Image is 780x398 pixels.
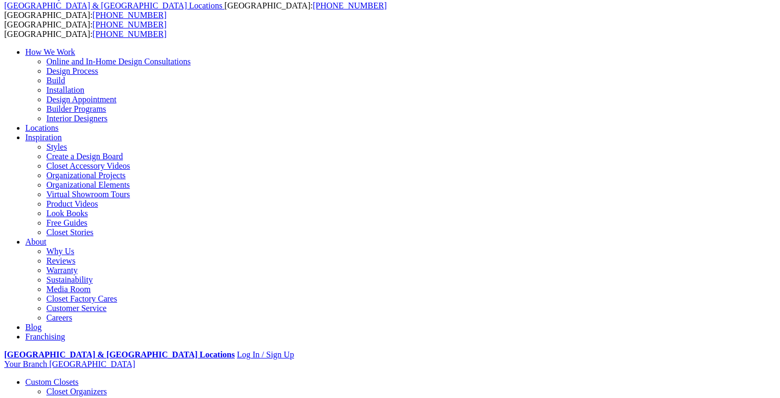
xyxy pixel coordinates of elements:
a: Your Branch [GEOGRAPHIC_DATA] [4,360,135,368]
a: About [25,237,46,246]
span: [GEOGRAPHIC_DATA] [49,360,135,368]
a: Closet Organizers [46,387,107,396]
a: Closet Stories [46,228,93,237]
a: Design Appointment [46,95,116,104]
a: Blog [25,323,42,332]
a: [PHONE_NUMBER] [93,20,167,29]
a: How We Work [25,47,75,56]
a: [GEOGRAPHIC_DATA] & [GEOGRAPHIC_DATA] Locations [4,1,225,10]
span: [GEOGRAPHIC_DATA]: [GEOGRAPHIC_DATA]: [4,1,387,20]
a: Warranty [46,266,77,275]
a: Styles [46,142,67,151]
a: Interior Designers [46,114,108,123]
a: Locations [25,123,58,132]
a: Sustainability [46,275,93,284]
a: Media Room [46,285,91,294]
span: Your Branch [4,360,47,368]
a: Inspiration [25,133,62,142]
a: Build [46,76,65,85]
a: Log In / Sign Up [237,350,294,359]
a: Virtual Showroom Tours [46,190,130,199]
span: [GEOGRAPHIC_DATA]: [GEOGRAPHIC_DATA]: [4,20,167,38]
a: Closet Factory Cares [46,294,117,303]
a: Organizational Elements [46,180,130,189]
a: Reviews [46,256,75,265]
a: Customer Service [46,304,106,313]
a: Why Us [46,247,74,256]
a: Online and In-Home Design Consultations [46,57,191,66]
a: Builder Programs [46,104,106,113]
a: Closet Accessory Videos [46,161,130,170]
a: Careers [46,313,72,322]
a: [PHONE_NUMBER] [313,1,386,10]
a: Design Process [46,66,98,75]
a: Look Books [46,209,88,218]
a: Free Guides [46,218,87,227]
a: [GEOGRAPHIC_DATA] & [GEOGRAPHIC_DATA] Locations [4,350,235,359]
a: [PHONE_NUMBER] [93,11,167,20]
a: Franchising [25,332,65,341]
a: Custom Closets [25,377,79,386]
a: Installation [46,85,84,94]
a: Product Videos [46,199,98,208]
a: Create a Design Board [46,152,123,161]
a: Organizational Projects [46,171,125,180]
span: [GEOGRAPHIC_DATA] & [GEOGRAPHIC_DATA] Locations [4,1,222,10]
a: [PHONE_NUMBER] [93,30,167,38]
